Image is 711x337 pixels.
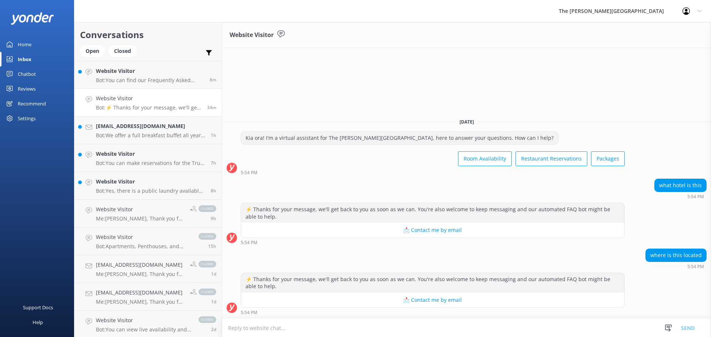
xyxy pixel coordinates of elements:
div: 05:54pm 19-Aug-2025 (UTC +12:00) Pacific/Auckland [241,310,625,315]
a: Open [80,47,109,55]
p: Bot: You can find our Frequently Asked Questions page at [URL][DOMAIN_NAME]. [96,77,204,84]
a: [EMAIL_ADDRESS][DOMAIN_NAME]Me:[PERSON_NAME]. Thank you for your enquiry. While we do not have an... [74,255,222,283]
span: [DATE] [455,119,478,125]
span: closed [198,261,216,267]
strong: 5:54 PM [687,264,704,269]
span: closed [198,316,216,323]
a: [EMAIL_ADDRESS][DOMAIN_NAME]Me:[PERSON_NAME], Thank you for your message. Our restaurant is close... [74,283,222,311]
div: Chatbot [18,67,36,81]
strong: 5:54 PM [241,171,257,175]
p: Me: [PERSON_NAME], Thank you for your message. Our restaurant is closed for lunch, however our ba... [96,299,184,305]
button: Restaurant Reservations [515,151,587,166]
a: Website VisitorBot:You can find our Frequently Asked Questions page at [URL][DOMAIN_NAME].8m [74,61,222,89]
a: Website VisitorBot:⚡ Thanks for your message, we'll get back to you as soon as we can. You're als... [74,89,222,117]
div: ⚡ Thanks for your message, we'll get back to you as soon as we can. You're also welcome to keep m... [241,273,624,293]
span: closed [198,233,216,240]
h4: [EMAIL_ADDRESS][DOMAIN_NAME] [96,122,205,130]
a: Website VisitorBot:Apartments, Penthouses, and Villas have washing machines and driers. There is ... [74,228,222,255]
button: Room Availability [458,151,512,166]
div: ⚡ Thanks for your message, we'll get back to you as soon as we can. You're also welcome to keep m... [241,203,624,223]
strong: 5:54 PM [241,240,257,245]
div: Support Docs [23,300,53,315]
div: Closed [109,46,137,57]
span: closed [198,205,216,212]
h4: Website Visitor [96,178,205,186]
h4: Website Visitor [96,150,205,158]
p: Bot: You can view live availability and make your reservation online at [URL][DOMAIN_NAME]. [96,326,191,333]
p: Me: [PERSON_NAME]. Thank you for your enquiry. While we do not have any deals on for specific dat... [96,271,184,277]
div: Home [18,37,31,52]
div: Inbox [18,52,31,67]
p: Bot: Apartments, Penthouses, and Villas have washing machines and driers. There is also a public ... [96,243,191,250]
div: what hotel is this [655,179,706,192]
h4: Website Visitor [96,316,191,324]
div: 05:54pm 19-Aug-2025 (UTC +12:00) Pacific/Auckland [241,170,625,175]
strong: 5:54 PM [687,195,704,199]
p: Bot: ⚡ Thanks for your message, we'll get back to you as soon as we can. You're also welcome to k... [96,104,201,111]
div: Help [33,315,43,330]
a: Website VisitorMe:[PERSON_NAME], Thank you for your message. The water in all units is completely... [74,200,222,228]
span: 11:08am 19-Aug-2025 (UTC +12:00) Pacific/Auckland [211,160,216,166]
span: 05:54pm 19-Aug-2025 (UTC +12:00) Pacific/Auckland [207,104,216,111]
h4: Website Visitor [96,94,201,102]
span: 04:40pm 19-Aug-2025 (UTC +12:00) Pacific/Auckland [211,132,216,138]
div: where is this located [646,249,706,262]
button: 📩 Contact me by email [241,293,624,307]
span: 10:07am 19-Aug-2025 (UTC +12:00) Pacific/Auckland [211,188,216,194]
a: Website VisitorBot:Yes, there is a public laundry available to guests at no charge. Additionally,... [74,172,222,200]
p: Bot: Yes, there is a public laundry available to guests at no charge. Additionally, apartments, p... [96,188,205,194]
span: 05:37pm 18-Aug-2025 (UTC +12:00) Pacific/Auckland [211,299,216,305]
div: Settings [18,111,36,126]
a: Closed [109,47,140,55]
p: Me: [PERSON_NAME], Thank you for your message. The water in all units is completely drinkable and... [96,215,184,222]
p: Bot: You can make reservations for the True South Dining Room online at [URL][DOMAIN_NAME]. For l... [96,160,205,166]
h4: [EMAIL_ADDRESS][DOMAIN_NAME] [96,261,184,269]
button: Packages [591,151,625,166]
h2: Conversations [80,28,216,42]
p: Bot: We offer a full breakfast buffet all year around except May and June, where we offer cooked ... [96,132,205,139]
h3: Website Visitor [230,30,274,40]
button: 📩 Contact me by email [241,223,624,237]
a: [EMAIL_ADDRESS][DOMAIN_NAME]Bot:We offer a full breakfast buffet all year around except May and J... [74,117,222,144]
div: 05:54pm 19-Aug-2025 (UTC +12:00) Pacific/Auckland [654,194,707,199]
h4: Website Visitor [96,205,184,213]
div: Recommend [18,96,46,111]
span: 06:21pm 19-Aug-2025 (UTC +12:00) Pacific/Auckland [210,77,216,83]
div: Kia ora! I'm a virtual assistant for The [PERSON_NAME][GEOGRAPHIC_DATA], here to answer your ques... [241,132,558,144]
a: Website VisitorBot:You can make reservations for the True South Dining Room online at [URL][DOMAI... [74,144,222,172]
div: Open [80,46,105,57]
h4: Website Visitor [96,233,191,241]
strong: 5:54 PM [241,310,257,315]
img: yonder-white-logo.png [11,12,54,24]
span: 02:41am 19-Aug-2025 (UTC +12:00) Pacific/Auckland [208,243,216,249]
span: 10:45pm 16-Aug-2025 (UTC +12:00) Pacific/Auckland [211,326,216,333]
div: 05:54pm 19-Aug-2025 (UTC +12:00) Pacific/Auckland [241,240,625,245]
h4: [EMAIL_ADDRESS][DOMAIN_NAME] [96,289,184,297]
div: 05:54pm 19-Aug-2025 (UTC +12:00) Pacific/Auckland [645,264,707,269]
span: closed [198,289,216,295]
span: 08:34am 19-Aug-2025 (UTC +12:00) Pacific/Auckland [211,215,216,222]
h4: Website Visitor [96,67,204,75]
div: Reviews [18,81,36,96]
span: 05:39pm 18-Aug-2025 (UTC +12:00) Pacific/Auckland [211,271,216,277]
